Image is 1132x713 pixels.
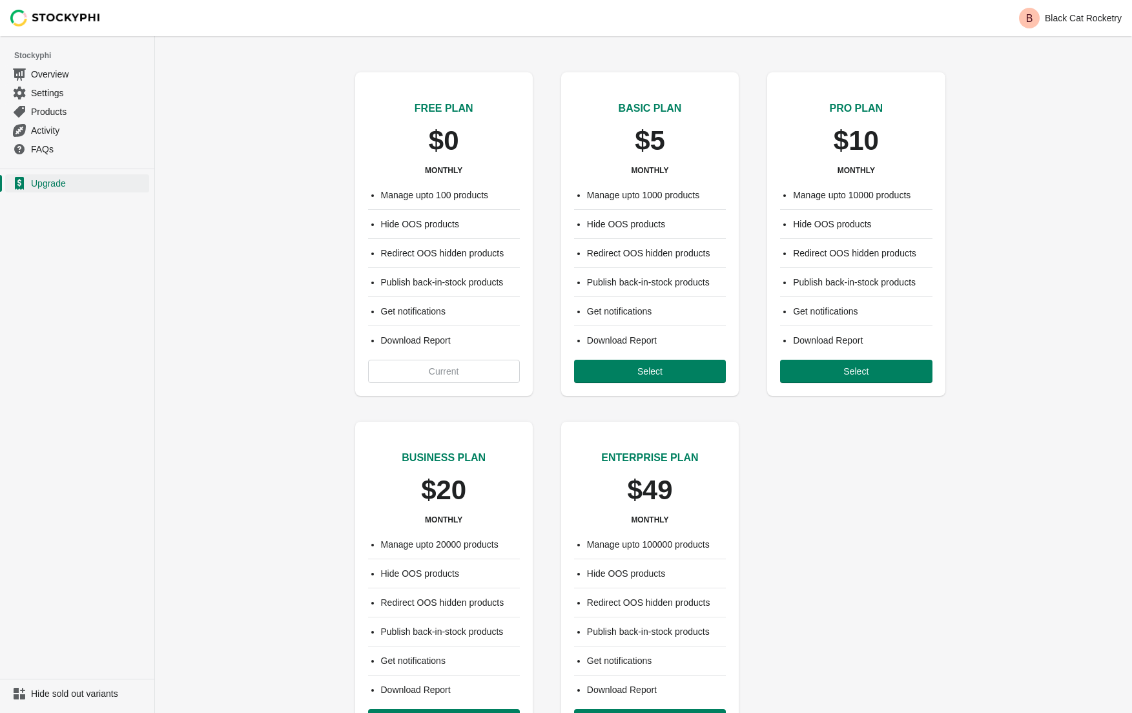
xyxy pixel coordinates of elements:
li: Redirect OOS hidden products [381,596,520,609]
li: Hide OOS products [793,218,932,231]
li: Redirect OOS hidden products [587,247,726,260]
li: Get notifications [793,305,932,318]
li: Manage upto 1000 products [587,189,726,201]
span: FAQs [31,143,147,156]
li: Download Report [381,334,520,347]
span: Hide sold out variants [31,687,147,700]
li: Manage upto 20000 products [381,538,520,551]
h3: MONTHLY [425,165,462,176]
button: Avatar with initials BBlack Cat Rocketry [1014,5,1127,31]
h3: MONTHLY [631,515,668,525]
span: Select [637,366,663,377]
a: Overview [5,65,149,83]
li: Publish back-in-stock products [381,625,520,638]
li: Hide OOS products [587,567,726,580]
p: $5 [635,127,665,155]
li: Redirect OOS hidden products [381,247,520,260]
li: Publish back-in-stock products [793,276,932,289]
li: Get notifications [587,305,726,318]
h3: MONTHLY [838,165,875,176]
p: $0 [429,127,459,155]
span: ENTERPRISE PLAN [601,452,698,463]
a: Upgrade [5,174,149,192]
li: Get notifications [381,305,520,318]
button: Select [780,360,932,383]
span: BASIC PLAN [619,103,682,114]
li: Get notifications [381,654,520,667]
a: Products [5,102,149,121]
li: Redirect OOS hidden products [587,596,726,609]
span: FREE PLAN [415,103,473,114]
p: $10 [834,127,879,155]
span: PRO PLAN [829,103,883,114]
li: Download Report [793,334,932,347]
li: Redirect OOS hidden products [793,247,932,260]
span: Settings [31,87,147,99]
li: Manage upto 100000 products [587,538,726,551]
li: Download Report [381,683,520,696]
span: Upgrade [31,177,147,190]
span: Avatar with initials B [1019,8,1040,28]
span: BUSINESS PLAN [402,452,486,463]
span: Select [843,366,869,377]
a: Hide sold out variants [5,685,149,703]
a: Settings [5,83,149,102]
li: Manage upto 10000 products [793,189,932,201]
li: Get notifications [587,654,726,667]
li: Hide OOS products [381,218,520,231]
a: Activity [5,121,149,139]
h3: MONTHLY [425,515,462,525]
li: Download Report [587,683,726,696]
li: Publish back-in-stock products [587,625,726,638]
span: Stockyphi [14,49,154,62]
h3: MONTHLY [631,165,668,176]
span: Overview [31,68,147,81]
li: Manage upto 100 products [381,189,520,201]
img: Stockyphi [10,10,101,26]
p: $20 [421,476,466,504]
li: Publish back-in-stock products [587,276,726,289]
button: Select [574,360,726,383]
p: Black Cat Rocketry [1045,13,1122,23]
li: Hide OOS products [587,218,726,231]
li: Hide OOS products [381,567,520,580]
li: Download Report [587,334,726,347]
span: Activity [31,124,147,137]
li: Publish back-in-stock products [381,276,520,289]
a: FAQs [5,139,149,158]
p: $49 [627,476,672,504]
span: Products [31,105,147,118]
text: B [1026,13,1033,24]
